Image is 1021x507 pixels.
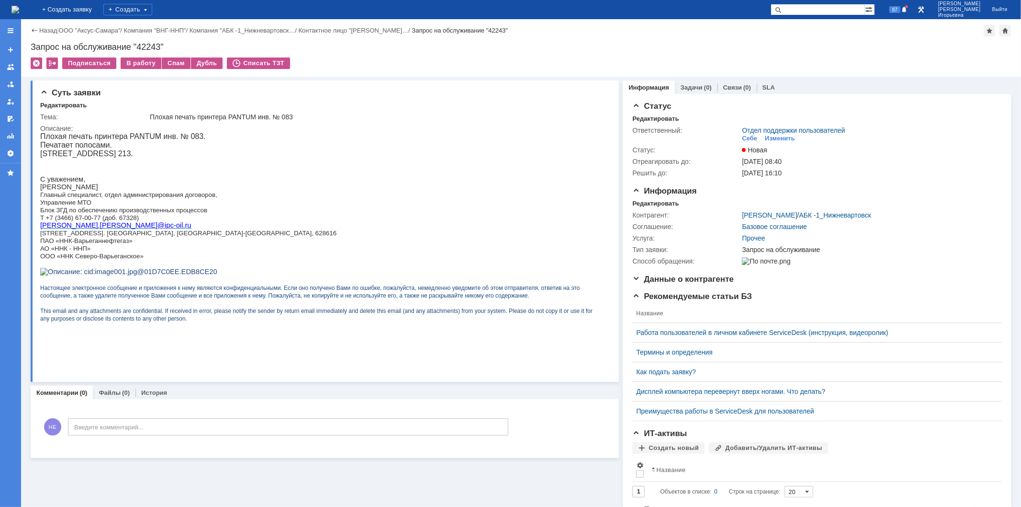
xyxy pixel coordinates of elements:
span: Игорьевна [938,12,981,18]
a: Заявки в моей ответственности [3,77,18,92]
div: Отреагировать до: [632,158,740,165]
div: Запрос на обслуживание "42243" [31,42,1011,52]
span: ru [145,89,151,97]
a: Перейти на домашнюю страницу [11,6,19,13]
th: Название [648,458,994,482]
a: Настройки [3,146,18,161]
div: Редактировать [632,200,679,207]
a: Создать заявку [3,42,18,58]
span: Настройки [636,461,644,469]
a: Файлы [99,389,121,396]
div: (0) [80,389,88,396]
span: НЕ [44,418,61,436]
div: Себе [742,135,757,142]
div: Добавить в избранное [984,25,995,36]
a: Отдел поддержки пользователей [742,127,845,134]
span: Данные о контрагенте [632,275,734,284]
span: ipc [124,89,134,97]
div: Соглашение: [632,223,740,230]
a: [PERSON_NAME] [742,211,797,219]
span: Новая [742,146,767,154]
th: Название [632,304,994,323]
a: Компания "АБК -1_Нижневартовск… [190,27,295,34]
span: Расширенный поиск [865,4,875,13]
a: Мои заявки [3,94,18,109]
div: Статус: [632,146,740,154]
a: Дисплей компьютера перевернут вверх ногами. Что делать? [636,388,990,395]
a: История [141,389,167,396]
a: Прочее [742,234,765,242]
div: / [299,27,412,34]
div: Редактировать [40,102,87,109]
div: Редактировать [632,115,679,123]
div: Услуга: [632,234,740,242]
span: oil [136,89,143,97]
img: По почте.png [742,257,790,265]
div: Тема: [40,113,148,121]
span: [DATE] 08:40 [742,158,782,165]
span: Статус [632,102,671,111]
div: Название [656,466,685,473]
a: Термины и определения [636,348,990,356]
a: Комментарии [36,389,79,396]
span: Объектов в списке: [660,488,711,495]
a: Перейти в интерфейс администратора [915,4,927,15]
span: [PERSON_NAME] [938,7,981,12]
a: Контактное лицо "[PERSON_NAME]… [299,27,409,34]
div: Ответственный: [632,127,740,134]
div: Изменить [765,135,795,142]
div: Запрос на обслуживание "42243" [412,27,508,34]
div: Создать [103,4,152,15]
span: [PERSON_NAME] [60,89,118,97]
div: | [57,26,58,34]
div: Контрагент: [632,211,740,219]
a: Задачи [681,84,703,91]
div: Плохая печать принтера PANTUM инв. № 083 [150,113,604,121]
div: Удалить [31,58,42,69]
a: Назад [39,27,57,34]
span: Суть заявки [40,88,101,97]
span: ИТ-активы [632,429,687,438]
i: Строк на странице: [660,486,780,497]
a: Преимущества работы в ServiceDesk для пользователей [636,407,990,415]
a: Мои согласования [3,111,18,127]
div: Решить до: [632,169,740,177]
a: SLA [763,84,775,91]
a: Информация [628,84,669,91]
div: / [190,27,299,34]
div: (0) [743,84,751,91]
a: Связи [723,84,742,91]
div: 0 [714,486,718,497]
div: Запрос на обслуживание [742,246,996,253]
span: @ [117,89,124,97]
a: Заявки на командах [3,59,18,75]
a: Работа пользователей в личном кабинете ServiceDesk (инструкция, видеоролик) [636,329,990,336]
div: (0) [122,389,130,396]
span: . [143,89,145,97]
span: Информация [632,186,696,196]
div: (0) [704,84,712,91]
a: АБК -1_Нижневартовск [799,211,871,219]
div: / [742,211,871,219]
a: Как подать заявку? [636,368,990,376]
a: Отчеты [3,128,18,144]
span: [PERSON_NAME] [938,1,981,7]
span: 87 [889,6,900,13]
div: Сделать домашней страницей [999,25,1011,36]
a: Компания "ВНГ-ННП" [124,27,186,34]
img: logo [11,6,19,13]
div: Работа с массовостью [46,58,58,69]
div: Способ обращения: [632,257,740,265]
div: Тип заявки: [632,246,740,253]
span: [DATE] 16:10 [742,169,782,177]
a: Базовое соглашение [742,223,807,230]
span: - [134,89,136,97]
div: / [124,27,190,34]
span: Рекомендуемые статьи БЗ [632,292,752,301]
a: ООО "Аксус-Самара" [59,27,121,34]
